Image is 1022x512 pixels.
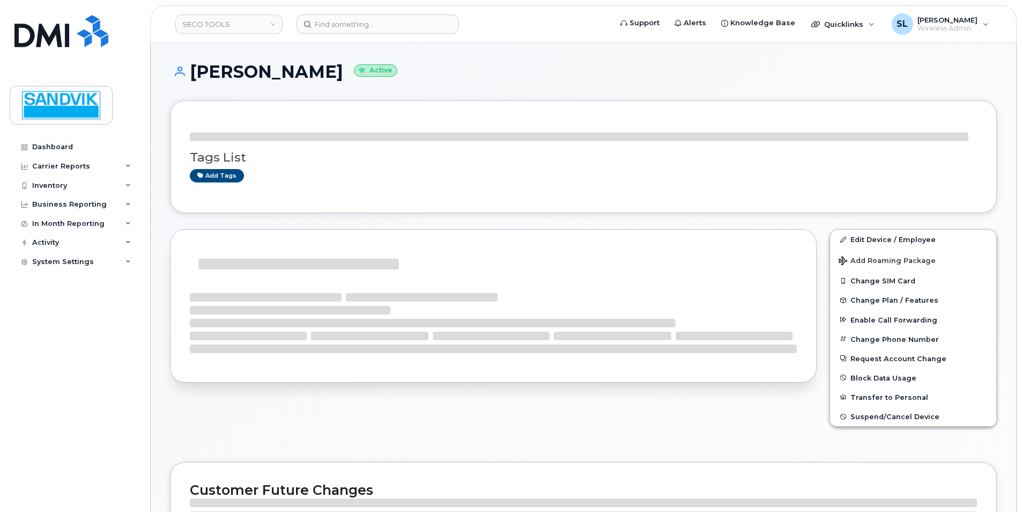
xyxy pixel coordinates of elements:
span: Change Plan / Features [850,296,938,304]
h3: Tags List [190,151,977,164]
button: Block Data Usage [830,368,996,387]
small: Active [354,64,397,77]
button: Change SIM Card [830,271,996,290]
span: Enable Call Forwarding [850,316,937,324]
button: Change Phone Number [830,330,996,349]
a: Add tags [190,169,244,182]
span: Add Roaming Package [839,257,936,267]
a: Edit Device / Employee [830,230,996,249]
button: Transfer to Personal [830,387,996,407]
button: Add Roaming Package [830,249,996,271]
h2: Customer Future Changes [190,482,977,498]
h1: [PERSON_NAME] [170,62,997,81]
button: Request Account Change [830,349,996,368]
button: Enable Call Forwarding [830,310,996,330]
button: Suspend/Cancel Device [830,407,996,426]
button: Change Plan / Features [830,290,996,310]
span: Suspend/Cancel Device [850,413,939,421]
